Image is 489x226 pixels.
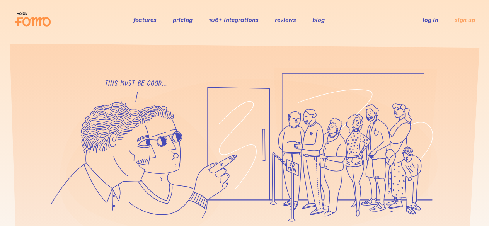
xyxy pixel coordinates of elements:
[455,16,475,24] a: sign up
[275,16,296,24] a: reviews
[133,16,157,24] a: features
[423,16,438,24] a: log in
[209,16,259,24] a: 106+ integrations
[173,16,193,24] a: pricing
[312,16,325,24] a: blog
